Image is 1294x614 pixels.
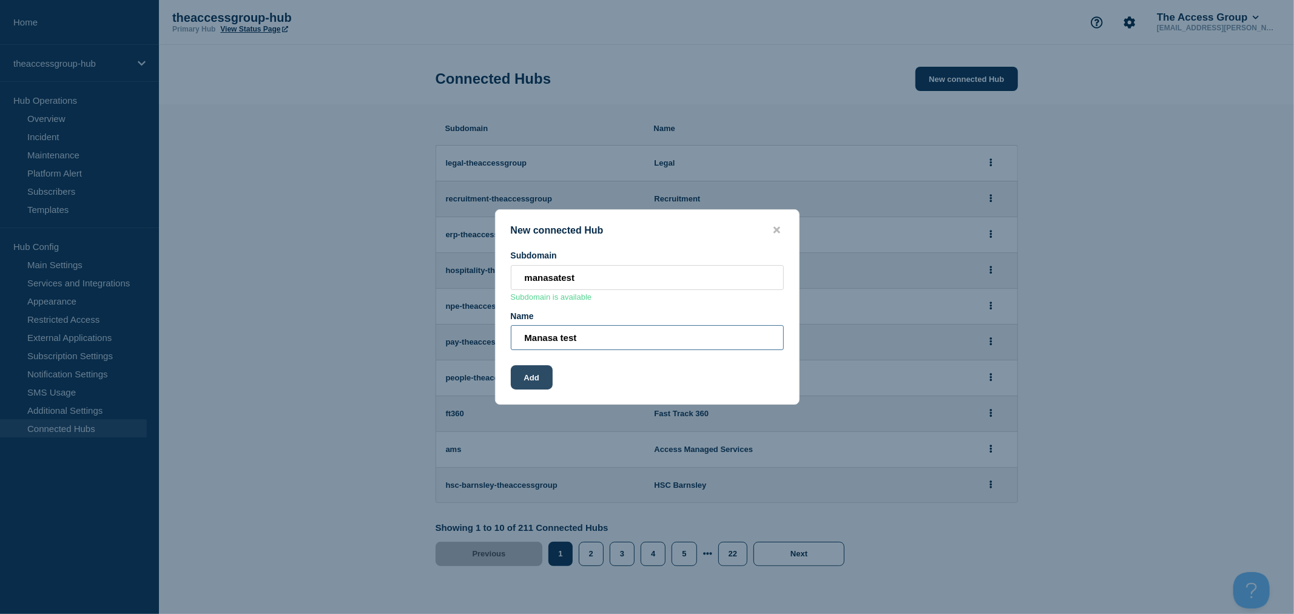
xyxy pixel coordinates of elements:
button: Add [511,365,553,390]
button: close button [770,224,784,236]
input: Name [511,325,784,350]
div: Subdomain [511,251,784,260]
p: Subdomain is available [511,292,784,302]
div: Name [511,311,784,321]
input: Subdomain [511,265,784,290]
div: New connected Hub [496,224,799,236]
